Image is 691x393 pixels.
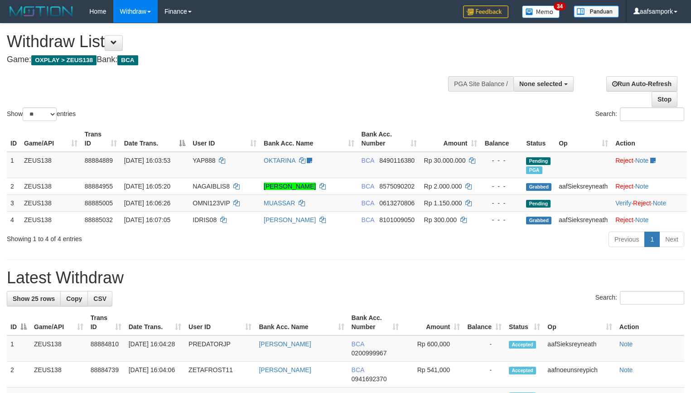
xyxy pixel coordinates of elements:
[484,199,519,208] div: - - -
[379,183,415,190] span: Copy 8575090202 to clipboard
[509,367,536,374] span: Accepted
[185,362,255,388] td: ZETAFROST11
[7,33,452,51] h1: Withdraw List
[7,152,20,178] td: 1
[193,199,230,207] span: OMNI123VIP
[555,178,612,194] td: aafSieksreyneath
[644,232,660,247] a: 1
[264,183,316,190] a: [PERSON_NAME]
[7,291,61,306] a: Show 25 rows
[635,216,649,223] a: Note
[352,349,387,357] span: Copy 0200999967 to clipboard
[185,335,255,362] td: PREDATORJP
[612,194,687,211] td: · ·
[505,310,544,335] th: Status: activate to sort column ascending
[7,231,281,243] div: Showing 1 to 4 of 4 entries
[260,126,358,152] th: Bank Acc. Name: activate to sort column ascending
[31,55,97,65] span: OXPLAY > ZEUS138
[612,178,687,194] td: ·
[87,310,125,335] th: Trans ID: activate to sort column ascending
[612,126,687,152] th: Action
[7,194,20,211] td: 3
[7,126,20,152] th: ID
[193,216,217,223] span: IDRIS08
[23,107,57,121] select: Showentries
[20,152,81,178] td: ZEUS138
[352,375,387,383] span: Copy 0941692370 to clipboard
[60,291,88,306] a: Copy
[544,310,615,335] th: Op: activate to sort column ascending
[87,362,125,388] td: 88884739
[124,216,170,223] span: [DATE] 16:07:05
[125,310,185,335] th: Date Trans.: activate to sort column ascending
[7,211,20,228] td: 4
[555,126,612,152] th: Op: activate to sort column ascending
[424,157,466,164] span: Rp 30.000.000
[379,157,415,164] span: Copy 8490116380 to clipboard
[117,55,138,65] span: BCA
[484,156,519,165] div: - - -
[264,216,316,223] a: [PERSON_NAME]
[264,199,295,207] a: MUASSAR
[574,5,619,18] img: panduan.png
[522,5,560,18] img: Button%20Memo.svg
[424,183,462,190] span: Rp 2.000.000
[124,157,170,164] span: [DATE] 16:03:53
[20,194,81,211] td: ZEUS138
[352,366,364,374] span: BCA
[526,200,551,208] span: Pending
[635,157,649,164] a: Note
[420,126,481,152] th: Amount: activate to sort column ascending
[20,126,81,152] th: Game/API: activate to sort column ascending
[87,291,112,306] a: CSV
[619,366,633,374] a: Note
[7,269,684,287] h1: Latest Withdraw
[513,76,574,92] button: None selected
[526,217,551,224] span: Grabbed
[30,310,87,335] th: Game/API: activate to sort column ascending
[85,216,113,223] span: 88885032
[20,178,81,194] td: ZEUS138
[519,80,562,87] span: None selected
[125,362,185,388] td: [DATE] 16:04:06
[362,183,374,190] span: BCA
[526,183,551,191] span: Grabbed
[185,310,255,335] th: User ID: activate to sort column ascending
[544,335,615,362] td: aafSieksreyneath
[362,216,374,223] span: BCA
[526,157,551,165] span: Pending
[87,335,125,362] td: 88884810
[7,310,30,335] th: ID: activate to sort column descending
[125,335,185,362] td: [DATE] 16:04:28
[259,340,311,348] a: [PERSON_NAME]
[358,126,420,152] th: Bank Acc. Number: activate to sort column ascending
[7,107,76,121] label: Show entries
[484,182,519,191] div: - - -
[464,335,505,362] td: -
[402,335,464,362] td: Rp 600,000
[484,215,519,224] div: - - -
[379,199,415,207] span: Copy 0613270806 to clipboard
[124,199,170,207] span: [DATE] 16:06:26
[424,199,462,207] span: Rp 1.150.000
[554,2,566,10] span: 34
[7,5,76,18] img: MOTION_logo.png
[193,157,215,164] span: YAP888
[659,232,684,247] a: Next
[633,199,651,207] a: Reject
[615,216,633,223] a: Reject
[481,126,522,152] th: Balance
[522,126,555,152] th: Status
[255,310,348,335] th: Bank Acc. Name: activate to sort column ascending
[189,126,260,152] th: User ID: activate to sort column ascending
[121,126,189,152] th: Date Trans.: activate to sort column descending
[606,76,677,92] a: Run Auto-Refresh
[402,310,464,335] th: Amount: activate to sort column ascending
[526,166,542,174] span: Marked by aafmaleo
[652,92,677,107] a: Stop
[544,362,615,388] td: aafnoeunsreypich
[635,183,649,190] a: Note
[595,291,684,305] label: Search:
[620,107,684,121] input: Search:
[464,310,505,335] th: Balance: activate to sort column ascending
